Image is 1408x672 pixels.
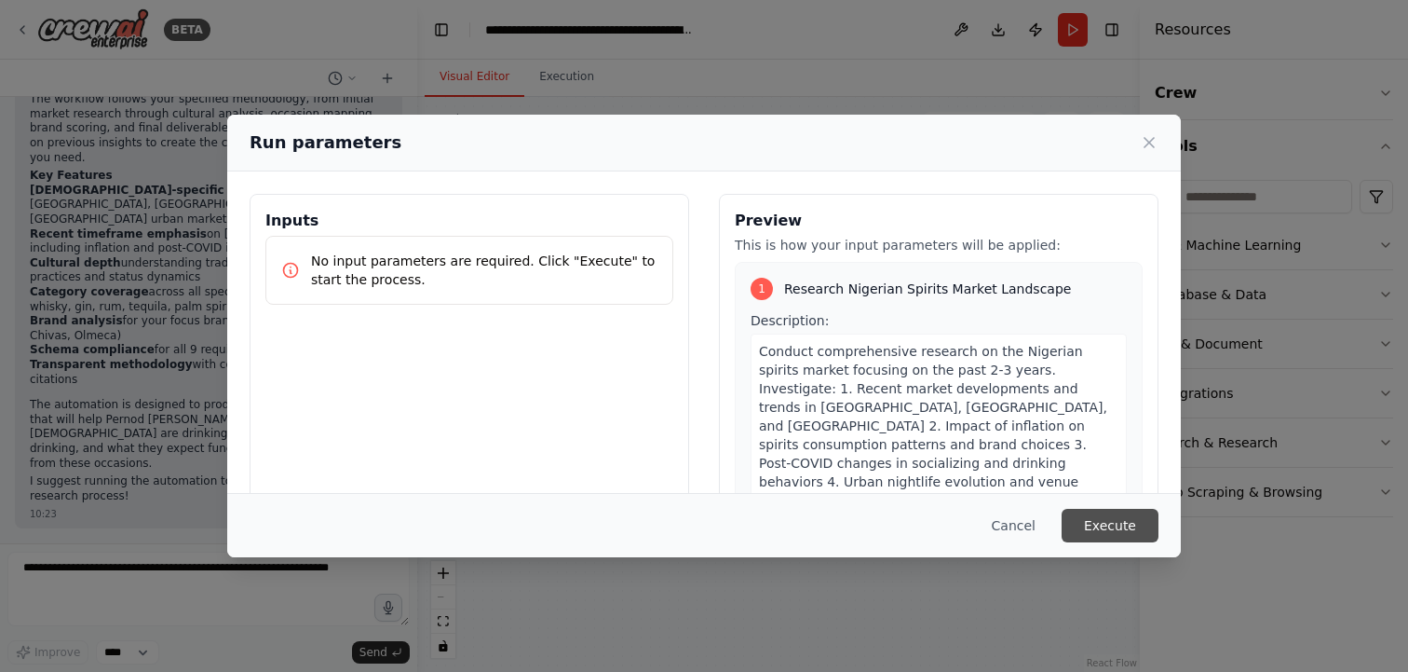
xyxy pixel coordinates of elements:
[735,236,1143,254] p: This is how your input parameters will be applied:
[977,509,1050,542] button: Cancel
[784,280,1071,298] span: Research Nigerian Spirits Market Landscape
[311,252,657,289] p: No input parameters are required. Click "Execute" to start the process.
[735,210,1143,232] h3: Preview
[751,278,773,300] div: 1
[265,210,673,232] h3: Inputs
[1062,509,1158,542] button: Execute
[751,313,829,328] span: Description:
[250,130,401,156] h2: Run parameters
